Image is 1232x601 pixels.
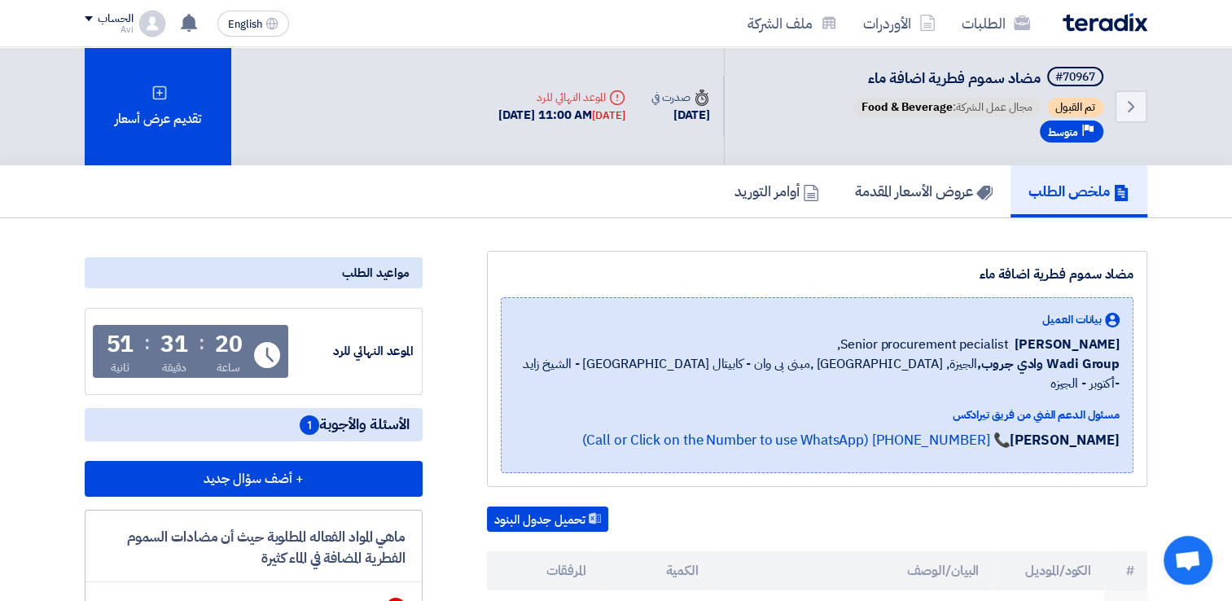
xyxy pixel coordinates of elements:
div: #70967 [1055,72,1095,83]
span: الأسئلة والأجوبة [300,415,410,435]
button: English [217,11,289,37]
a: 📞 [PHONE_NUMBER] (Call or Click on the Number to use WhatsApp) [581,430,1010,450]
div: مسئول الدعم الفني من فريق تيرادكس [515,406,1120,423]
span: تم القبول [1047,98,1103,117]
h5: عروض الأسعار المقدمة [855,182,993,200]
strong: [PERSON_NAME] [1010,430,1120,450]
span: الجيزة, [GEOGRAPHIC_DATA] ,مبنى بى وان - كابيتال [GEOGRAPHIC_DATA] - الشيخ زايد -أكتوبر - الجيزه [515,354,1120,393]
th: الكمية [599,551,712,590]
a: Open chat [1164,536,1212,585]
div: [DATE] [592,107,625,124]
span: Senior procurement pecialist, [837,335,1008,354]
div: 20 [215,333,243,356]
a: الطلبات [949,4,1043,42]
div: الموعد النهائي للرد [498,89,625,106]
span: [PERSON_NAME] [1015,335,1120,354]
span: بيانات العميل [1042,311,1102,328]
th: البيان/الوصف [712,551,993,590]
h5: ملخص الطلب [1028,182,1129,200]
a: ملخص الطلب [1011,165,1147,217]
div: الموعد النهائي للرد [292,342,414,361]
div: 31 [160,333,188,356]
th: المرفقات [487,551,599,590]
img: profile_test.png [139,11,165,37]
div: [DATE] 11:00 AM [498,106,625,125]
span: متوسط [1048,125,1078,140]
a: الأوردرات [850,4,949,42]
span: مجال عمل الشركة: [853,98,1041,117]
a: عروض الأسعار المقدمة [837,165,1011,217]
div: مواعيد الطلب [85,257,423,288]
div: ماهي المواد الفعاله المطلوبة حيث أن مضادات السموم الفطرية المضافة في الماء كثيرة [102,527,406,568]
span: مضاد سموم فطرية اضافة ماء [868,67,1041,89]
div: دقيقة [162,359,187,376]
div: 51 [107,333,134,356]
div: : [144,328,150,358]
div: : [199,328,204,358]
b: Wadi Group وادي جروب, [977,354,1120,374]
th: الكود/الموديل [992,551,1104,590]
button: تحميل جدول البنود [487,507,608,533]
h5: أوامر التوريد [734,182,819,200]
div: الحساب [98,12,133,26]
img: Teradix logo [1063,13,1147,32]
h5: مضاد سموم فطرية اضافة ماء [850,67,1107,90]
div: صدرت في [651,89,710,106]
div: تقديم عرض أسعار [85,47,231,165]
div: ساعة [217,359,240,376]
div: ثانية [111,359,129,376]
span: Food & Beverage [862,99,953,116]
button: + أضف سؤال جديد [85,461,423,497]
span: English [228,19,262,30]
div: مضاد سموم فطرية اضافة ماء [501,265,1133,284]
th: # [1104,551,1147,590]
span: 1 [300,415,319,435]
a: ملف الشركة [734,4,850,42]
a: أوامر التوريد [717,165,837,217]
div: [DATE] [651,106,710,125]
div: Avi [85,25,133,34]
